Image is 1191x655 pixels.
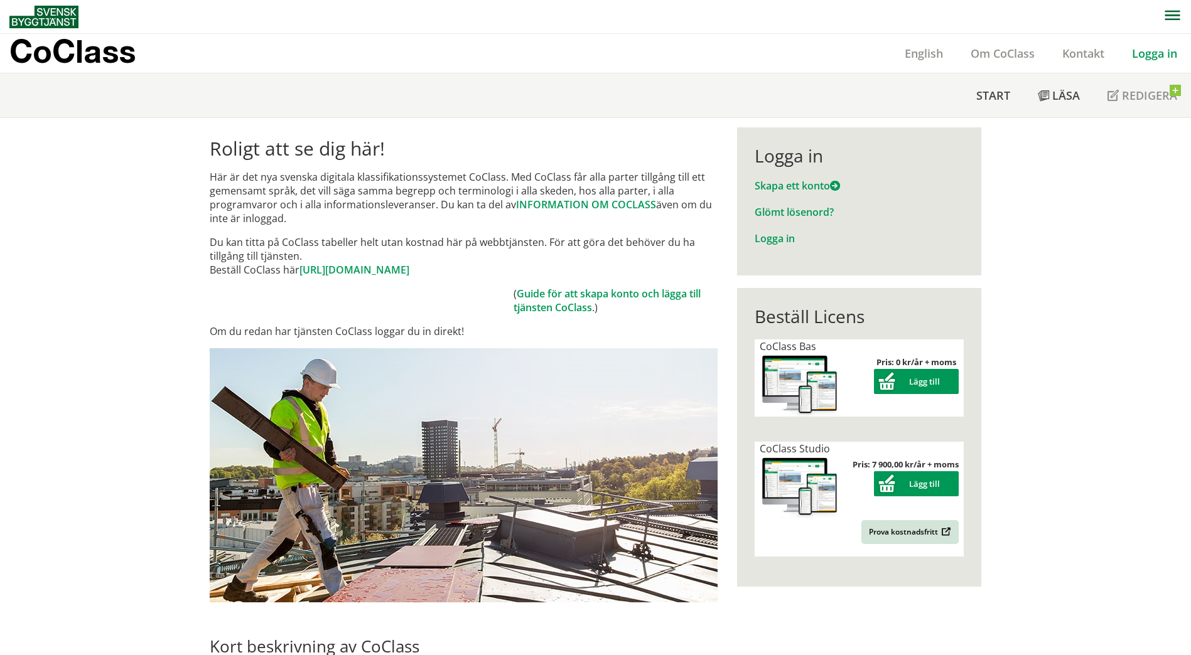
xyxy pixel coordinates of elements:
p: CoClass [9,44,136,58]
img: coclass-license.jpg [760,353,840,417]
p: Om du redan har tjänsten CoClass loggar du in direkt! [210,324,718,338]
p: Du kan titta på CoClass tabeller helt utan kostnad här på webbtjänsten. För att göra det behöver ... [210,235,718,277]
a: [URL][DOMAIN_NAME] [299,263,409,277]
div: Beställ Licens [755,306,964,327]
img: coclass-license.jpg [760,455,840,519]
a: INFORMATION OM COCLASS [516,198,656,211]
a: Guide för att skapa konto och lägga till tjänsten CoClass [514,287,701,314]
a: Kontakt [1048,46,1118,61]
a: Skapa ett konto [755,179,840,193]
a: Glömt lösenord? [755,205,834,219]
a: Lägg till [874,376,959,387]
a: Prova kostnadsfritt [861,520,959,544]
a: CoClass [9,34,163,73]
h1: Roligt att se dig här! [210,137,718,160]
span: Läsa [1052,88,1080,103]
a: Läsa [1024,73,1094,117]
a: Logga in [755,232,795,245]
img: Outbound.png [939,527,951,536]
img: login.jpg [210,348,718,602]
a: Om CoClass [957,46,1048,61]
img: Svensk Byggtjänst [9,6,78,28]
p: Här är det nya svenska digitala klassifikationssystemet CoClass. Med CoClass får alla parter till... [210,170,718,225]
button: Lägg till [874,471,959,496]
a: Logga in [1118,46,1191,61]
td: ( .) [514,287,718,314]
a: Start [962,73,1024,117]
div: Logga in [755,145,964,166]
span: CoClass Studio [760,442,830,455]
a: English [891,46,957,61]
a: Lägg till [874,478,959,489]
span: Start [976,88,1010,103]
strong: Pris: 7 900,00 kr/år + moms [853,459,959,470]
span: CoClass Bas [760,339,816,353]
button: Lägg till [874,369,959,394]
strong: Pris: 0 kr/år + moms [876,356,956,368]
